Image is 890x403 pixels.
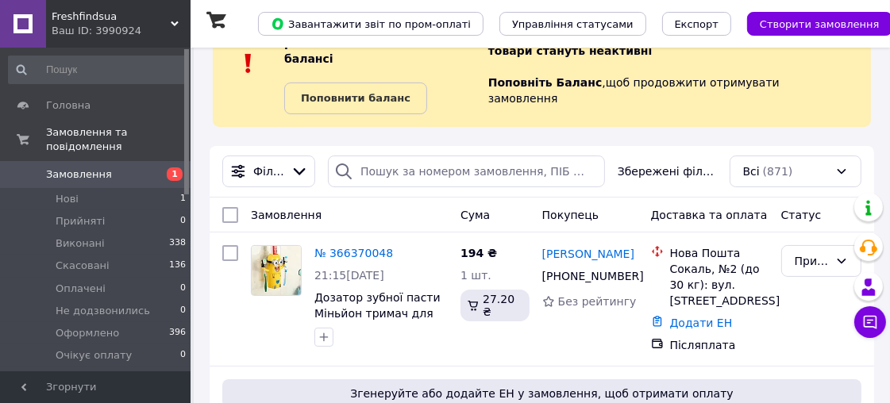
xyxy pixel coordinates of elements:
[46,125,191,154] span: Замовлення та повідомлення
[180,304,186,318] span: 0
[169,326,186,340] span: 396
[56,348,132,363] span: Очікує оплату
[180,282,186,296] span: 0
[56,214,105,228] span: Прийняті
[56,282,106,296] span: Оплачені
[670,337,769,353] div: Післяплата
[488,13,871,114] div: , щоб продовжити отримувати замовлення
[488,44,653,57] b: товари стануть неактивні
[229,386,855,401] span: Згенеруйте або додайте ЕН у замовлення, щоб отримати оплату
[8,56,187,84] input: Пошук
[46,167,112,182] span: Замовлення
[670,245,769,261] div: Нова Пошта
[251,209,322,221] span: Замовлення
[56,236,105,251] span: Виконані
[253,163,284,179] span: Фільтри
[56,192,79,206] span: Нові
[670,261,769,309] div: Сокаль, №2 (до 30 кг): вул. [STREET_ADDRESS]
[314,247,393,259] a: № 366370048
[46,98,91,113] span: Головна
[512,18,634,30] span: Управління статусами
[56,259,110,273] span: Скасовані
[460,269,491,282] span: 1 шт.
[618,163,717,179] span: Збережені фільтри:
[539,265,628,287] div: [PHONE_NUMBER]
[314,291,443,367] a: Дозатор зубної пасти Міньйон тримач для зубних щіток Диспенсер для зубної пасти дитячий
[675,18,719,30] span: Експорт
[542,246,634,262] a: [PERSON_NAME]
[271,17,471,31] span: Завантажити звіт по пром-оплаті
[56,304,150,318] span: Не додзвонились
[251,245,302,296] a: Фото товару
[670,317,733,329] a: Додати ЕН
[651,209,768,221] span: Доставка та оплата
[180,348,186,363] span: 0
[460,247,497,259] span: 194 ₴
[795,252,829,270] div: Прийнято
[314,269,384,282] span: 21:15[DATE]
[460,209,490,221] span: Cума
[488,76,603,89] b: Поповніть Баланс
[252,246,301,295] img: Фото товару
[854,306,886,338] button: Чат з покупцем
[781,209,822,221] span: Статус
[258,12,484,36] button: Завантажити звіт по пром-оплаті
[180,192,186,206] span: 1
[180,214,186,228] span: 0
[169,259,186,273] span: 136
[743,163,760,179] span: Всі
[169,236,186,251] span: 338
[301,92,410,104] b: Поповнити баланс
[284,83,427,114] a: Поповнити баланс
[237,52,260,75] img: :exclamation:
[558,295,637,308] span: Без рейтингу
[56,326,119,340] span: Оформлено
[167,167,183,181] span: 1
[52,10,171,24] span: Freshfindsua
[542,209,599,221] span: Покупець
[499,12,646,36] button: Управління статусами
[763,165,793,178] span: (871)
[328,155,605,187] input: Пошук за номером замовлення, ПІБ покупця, номером телефону, Email, номером накладної
[760,18,880,30] span: Створити замовлення
[52,24,191,38] div: Ваш ID: 3990924
[460,290,530,321] div: 27.20 ₴
[662,12,732,36] button: Експорт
